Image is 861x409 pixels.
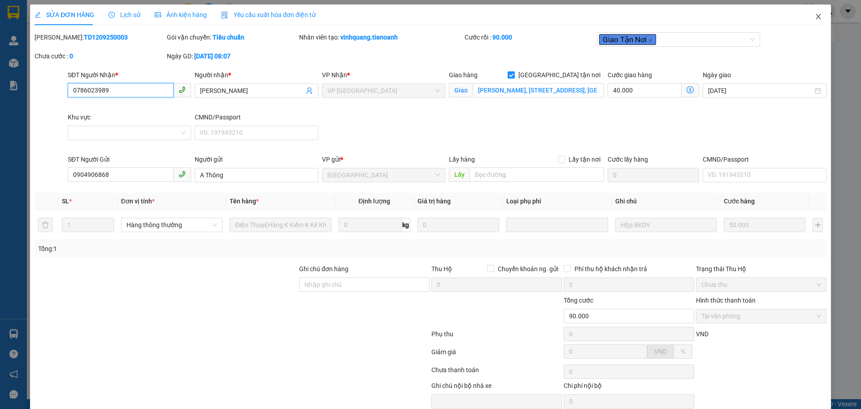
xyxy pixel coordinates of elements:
[126,218,217,232] span: Hàng thông thường
[35,11,94,18] span: SỬA ĐƠN HÀNG
[687,86,694,93] span: dollar-circle
[430,365,563,381] div: Chưa thanh toán
[724,198,755,205] span: Cước hàng
[306,87,313,94] span: user-add
[38,244,332,254] div: Tổng: 1
[167,51,297,61] div: Ngày GD:
[701,278,821,291] span: Chưa thu
[195,154,318,164] div: Người gửi
[194,53,230,60] b: [DATE] 08:07
[431,381,562,394] div: Ghi chú nội bộ nhà xe
[449,156,475,163] span: Lấy hàng
[564,381,694,394] div: Chi phí nội bộ
[449,83,473,97] span: Giao
[724,218,805,232] input: 0
[703,71,731,79] label: Ngày giao
[564,297,593,304] span: Tổng cước
[178,171,186,178] span: phone
[70,53,73,60] b: 0
[213,34,244,41] b: Tiêu chuẩn
[608,156,648,163] label: Cước lấy hàng
[84,34,128,41] b: TD1209250003
[327,84,440,97] span: VP Đà Lạt
[322,71,347,79] span: VP Nhận
[806,4,831,30] button: Close
[608,83,682,97] input: Cước giao hàng
[230,198,259,205] span: Tên hàng
[68,112,191,122] div: Khu vực
[340,34,398,41] b: vinhquang.tienoanh
[703,154,826,164] div: CMND/Passport
[430,329,563,345] div: Phụ thu
[221,12,228,19] img: icon
[322,154,445,164] div: VP gửi
[465,32,595,42] div: Cước rồi :
[648,38,652,43] span: close
[109,11,140,18] span: Lịch sử
[449,71,478,79] span: Giao hàng
[221,11,316,18] span: Yêu cầu xuất hóa đơn điện tử
[599,34,656,45] span: Giao Tận Nơi
[35,32,165,42] div: [PERSON_NAME]:
[515,70,604,80] span: [GEOGRAPHIC_DATA] tận nơi
[38,218,52,232] button: delete
[417,198,451,205] span: Giá trị hàng
[155,12,161,18] span: picture
[681,348,685,355] span: %
[35,51,165,61] div: Chưa cước :
[608,168,699,182] input: Cước lấy hàng
[571,264,651,274] span: Phí thu hộ khách nhận trả
[68,154,191,164] div: SĐT Người Gửi
[565,154,604,164] span: Lấy tận nơi
[701,309,821,323] span: Tại văn phòng
[35,12,41,18] span: edit
[299,277,430,292] input: Ghi chú đơn hàng
[299,265,348,273] label: Ghi chú đơn hàng
[503,193,611,210] th: Loại phụ phí
[813,218,822,232] button: plus
[195,112,318,122] div: CMND/Passport
[608,71,652,79] label: Cước giao hàng
[696,330,709,338] span: VND
[470,167,604,182] input: Dọc đường
[327,168,440,182] span: Thủ Đức
[430,347,563,363] div: Giảm giá
[494,264,562,274] span: Chuyển khoản ng. gửi
[121,198,155,205] span: Đơn vị tính
[68,70,191,80] div: SĐT Người Nhận
[155,11,207,18] span: Ảnh kiện hàng
[109,12,115,18] span: clock-circle
[654,348,667,355] span: VND
[473,83,604,97] input: Giao tận nơi
[401,218,410,232] span: kg
[612,193,720,210] th: Ghi chú
[178,86,186,93] span: phone
[230,218,331,232] input: VD: Bàn, Ghế
[417,218,499,232] input: 0
[431,265,452,273] span: Thu Hộ
[62,198,69,205] span: SL
[696,264,826,274] div: Trạng thái Thu Hộ
[708,86,813,96] input: Ngày giao
[815,13,822,20] span: close
[449,167,470,182] span: Lấy
[195,70,318,80] div: Người nhận
[358,198,390,205] span: Định lượng
[299,32,463,42] div: Nhân viên tạo:
[615,218,717,232] input: Ghi Chú
[167,32,297,42] div: Gói vận chuyển:
[492,34,512,41] b: 90.000
[696,297,756,304] label: Hình thức thanh toán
